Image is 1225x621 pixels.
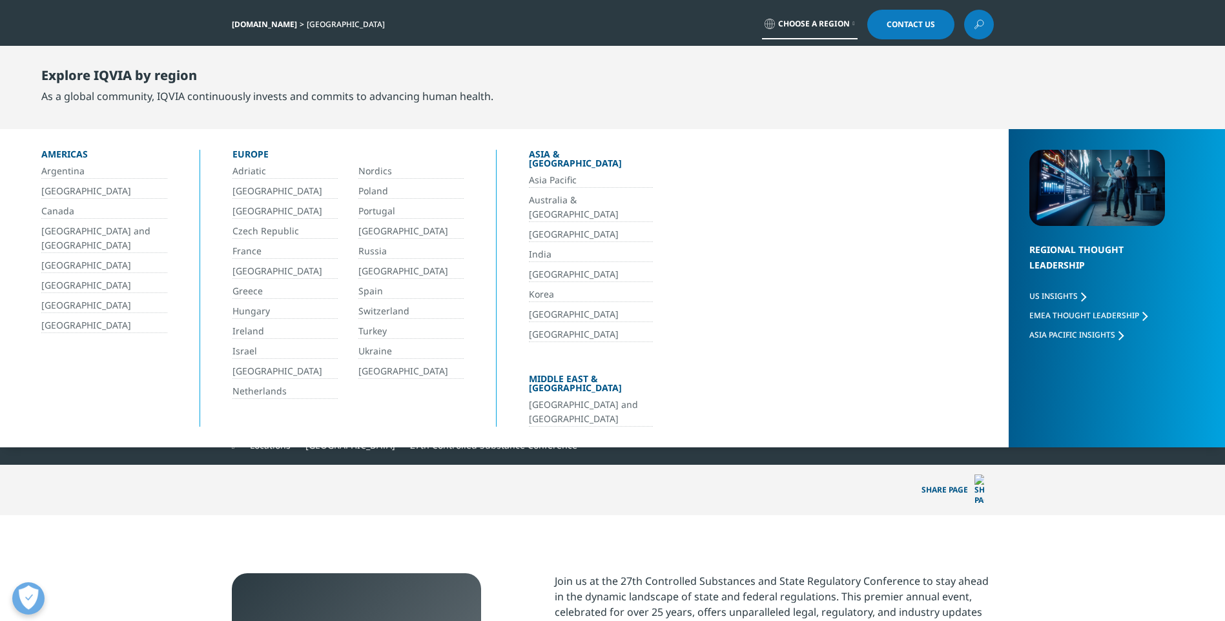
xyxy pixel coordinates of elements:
img: 2093_analyzing-data-using-big-screen-display-and-laptop.png [1029,150,1165,226]
button: Open Preferences [12,582,45,615]
a: Contact Us [867,10,954,39]
a: [GEOGRAPHIC_DATA] [41,258,167,273]
div: Asia & [GEOGRAPHIC_DATA] [529,150,653,173]
a: Greece [232,284,338,299]
a: [GEOGRAPHIC_DATA] [232,264,338,279]
a: Czech Republic [232,224,338,239]
div: As a global community, IQVIA continuously invests and commits to advancing human health. [41,88,493,104]
a: Poland [358,184,464,199]
div: Middle East & [GEOGRAPHIC_DATA] [529,374,653,398]
a: US Insights [1029,290,1086,301]
a: Russia [358,244,464,259]
a: Adriatic [232,164,338,179]
a: [GEOGRAPHIC_DATA] [232,184,338,199]
img: Share PAGE [974,474,984,505]
div: Europe [232,150,464,164]
a: [GEOGRAPHIC_DATA] [41,318,167,333]
a: [GEOGRAPHIC_DATA] and [GEOGRAPHIC_DATA] [41,224,167,253]
a: Nordics [358,164,464,179]
span: Choose a Region [778,19,850,29]
span: Contact Us [887,21,935,28]
span: EMEA Thought Leadership [1029,310,1139,321]
a: Asia Pacific Insights [1029,329,1124,340]
div: Explore IQVIA by region [41,68,493,88]
a: Portugal [358,204,464,219]
a: Spain [358,284,464,299]
span: Asia Pacific Insights [1029,329,1115,340]
a: [GEOGRAPHIC_DATA] [529,227,653,242]
a: [GEOGRAPHIC_DATA] [529,267,653,282]
a: [GEOGRAPHIC_DATA] [358,264,464,279]
a: EMEA Thought Leadership [1029,310,1148,321]
a: [GEOGRAPHIC_DATA] [232,204,338,219]
a: [DOMAIN_NAME] [232,19,297,30]
a: [GEOGRAPHIC_DATA] [358,364,464,379]
a: [GEOGRAPHIC_DATA] and [GEOGRAPHIC_DATA] [529,398,653,427]
div: Regional Thought Leadership [1029,242,1165,289]
a: Israel [232,344,338,359]
a: [GEOGRAPHIC_DATA] [232,364,338,379]
a: Ireland [232,324,338,339]
a: [GEOGRAPHIC_DATA] [529,327,653,342]
p: Share PAGE [912,465,994,515]
a: [GEOGRAPHIC_DATA] [41,298,167,313]
a: Hungary [232,304,338,319]
a: Canada [41,204,167,219]
a: Netherlands [232,384,338,399]
a: [GEOGRAPHIC_DATA] [41,278,167,293]
a: Argentina [41,164,167,179]
a: Ukraine [358,344,464,359]
a: India [529,247,653,262]
a: [GEOGRAPHIC_DATA] [41,184,167,199]
a: Korea [529,287,653,302]
div: Americas [41,150,167,164]
span: US Insights [1029,290,1078,301]
div: [GEOGRAPHIC_DATA] [307,19,390,30]
a: [GEOGRAPHIC_DATA] [358,224,464,239]
a: Switzerland [358,304,464,319]
a: Turkey [358,324,464,339]
a: [GEOGRAPHIC_DATA] [529,307,653,322]
a: France [232,244,338,259]
a: Asia Pacific [529,173,653,188]
a: Australia & [GEOGRAPHIC_DATA] [529,193,653,222]
button: Share PAGEShare PAGE [912,465,994,515]
nav: Primary [340,45,994,106]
